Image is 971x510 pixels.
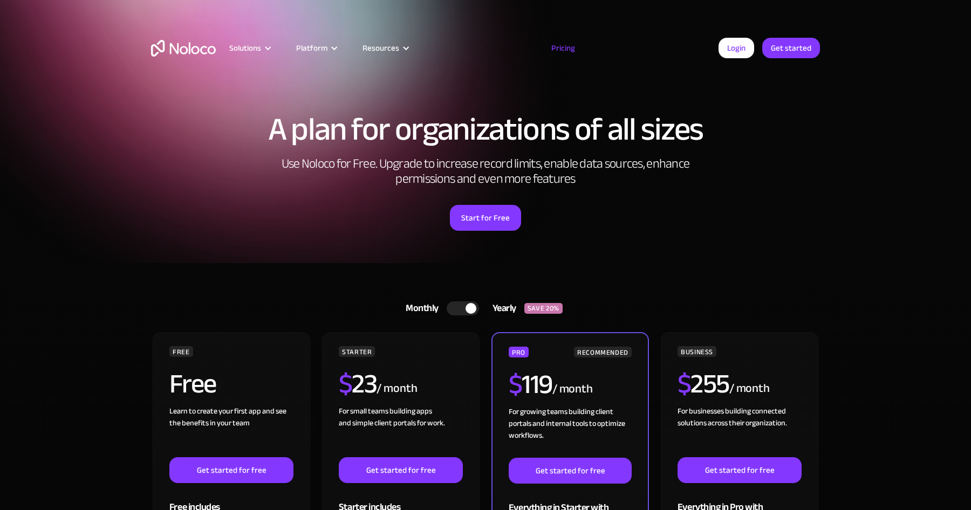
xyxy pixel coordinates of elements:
[339,405,463,457] div: For small teams building apps and simple client portals for work. ‍
[450,205,521,231] a: Start for Free
[719,38,754,58] a: Login
[339,457,463,483] a: Get started for free
[509,371,552,398] h2: 119
[216,41,283,55] div: Solutions
[392,300,447,316] div: Monthly
[678,370,729,397] h2: 255
[283,41,349,55] div: Platform
[169,370,216,397] h2: Free
[509,406,632,458] div: For growing teams building client portals and internal tools to optimize workflows.
[363,41,399,55] div: Resources
[552,381,593,398] div: / month
[729,380,770,397] div: / month
[678,405,802,457] div: For businesses building connected solutions across their organization. ‍
[169,346,193,357] div: FREE
[509,458,632,484] a: Get started for free
[339,359,352,409] span: $
[270,156,701,187] h2: Use Noloco for Free. Upgrade to increase record limits, enable data sources, enhance permissions ...
[229,41,261,55] div: Solutions
[479,300,524,316] div: Yearly
[509,359,522,410] span: $
[678,457,802,483] a: Get started for free
[339,370,377,397] h2: 23
[151,113,820,146] h1: A plan for organizations of all sizes
[509,347,529,357] div: PRO
[524,303,563,314] div: SAVE 20%
[538,41,589,55] a: Pricing
[151,40,216,57] a: home
[339,346,375,357] div: STARTER
[349,41,421,55] div: Resources
[296,41,327,55] div: Platform
[678,359,691,409] span: $
[762,38,820,58] a: Get started
[169,405,293,457] div: Learn to create your first app and see the benefits in your team ‍
[574,347,632,357] div: RECOMMENDED
[169,457,293,483] a: Get started for free
[377,380,417,397] div: / month
[678,346,716,357] div: BUSINESS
